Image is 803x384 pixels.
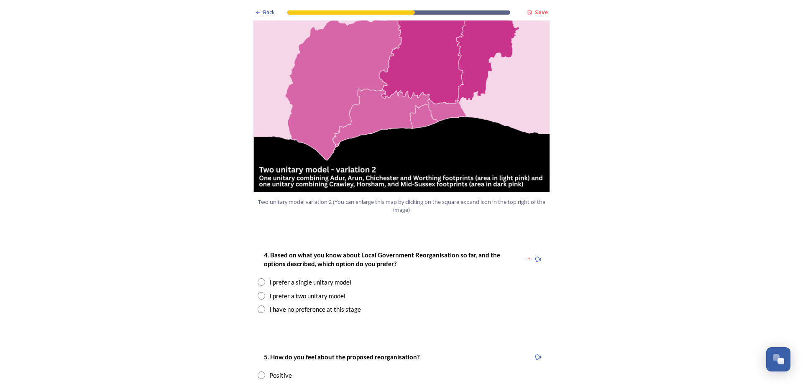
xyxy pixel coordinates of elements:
[766,347,790,371] button: Open Chat
[535,8,548,16] strong: Save
[264,251,501,267] strong: 4. Based on what you know about Local Government Reorganisation so far, and the options described...
[269,371,292,380] div: Positive
[269,305,361,314] div: I have no preference at this stage
[257,198,546,214] span: Two unitary model variation 2 (You can enlarge this map by clicking on the square expand icon in ...
[269,277,351,287] div: I prefer a single unitary model
[263,8,275,16] span: Back
[264,353,419,361] strong: 5. How do you feel about the proposed reorganisation?
[269,291,345,301] div: I prefer a two unitary model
